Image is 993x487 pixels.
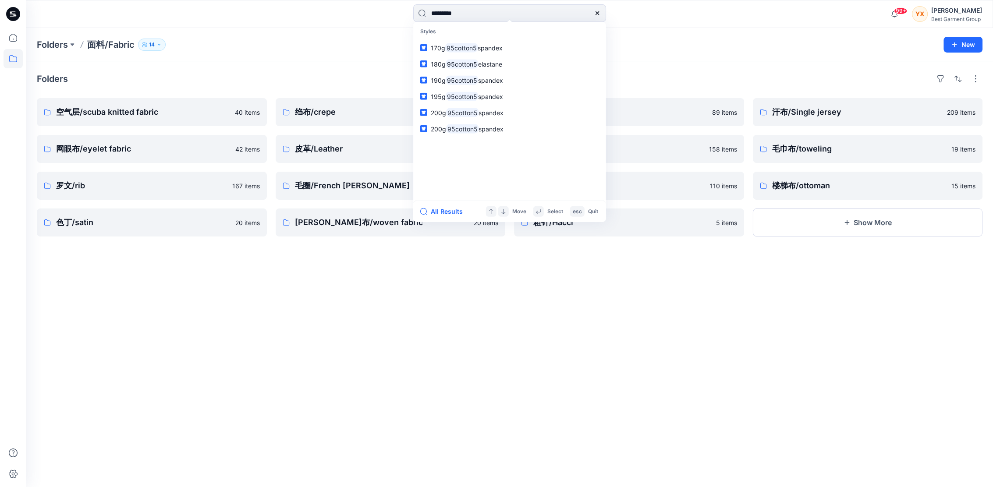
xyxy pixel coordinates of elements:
[37,135,267,163] a: 网眼布/eyelet fabric42 items
[533,216,711,229] p: 粗针/Hacci
[943,37,982,53] button: New
[431,92,446,100] span: 195g
[514,208,744,236] a: 粗针/Hacci5 items
[446,75,479,85] mark: 95cotton5
[431,76,446,84] span: 190g
[478,92,503,100] span: spandex
[235,145,260,154] p: 42 items
[276,172,506,200] a: 毛圈/French [PERSON_NAME]56 items
[235,108,260,117] p: 40 items
[478,76,503,84] span: spandex
[772,143,947,155] p: 毛巾布/toweling
[573,207,582,216] p: esc
[514,135,744,163] a: 绒类/fleece158 items
[295,143,470,155] p: 皮革/Leather
[295,106,470,118] p: 绉布/crepe
[37,74,68,84] h4: Folders
[37,208,267,236] a: 色丁/satin20 items
[87,39,135,51] p: 面料/Fabric
[295,216,469,229] p: [PERSON_NAME]布/woven fabric
[138,39,166,51] button: 14
[710,181,737,191] p: 110 items
[56,143,230,155] p: 网眼布/eyelet fabric
[235,218,260,227] p: 20 items
[415,104,604,120] a: 200g95cotton5spandex
[232,181,260,191] p: 167 items
[415,120,604,137] a: 200g95cotton5spandex
[479,125,504,132] span: spandex
[712,108,737,117] p: 89 items
[514,98,744,126] a: 双面布/interlock89 items
[588,207,598,216] p: Quit
[446,124,479,134] mark: 95cotton5
[931,5,982,16] div: [PERSON_NAME]
[431,44,445,51] span: 170g
[446,108,479,118] mark: 95cotton5
[951,145,975,154] p: 19 items
[415,88,604,104] a: 195g95cotton5spandex
[276,135,506,163] a: 皮革/Leather11 items
[479,109,504,116] span: spandex
[894,7,907,14] span: 99+
[415,24,604,40] p: Styles
[415,39,604,56] a: 170g95cotton5spandex
[772,106,942,118] p: 汗布/Single jersey
[295,180,468,192] p: 毛圈/French [PERSON_NAME]
[446,92,479,102] mark: 95cotton5
[478,44,503,51] span: spandex
[415,56,604,72] a: 180g95cotton5elastane
[56,180,227,192] p: 罗文/rib
[514,172,744,200] a: 提花/Jacquard110 items
[533,180,705,192] p: 提花/Jacquard
[772,180,947,192] p: 楼梯布/ottoman
[445,43,478,53] mark: 95cotton5
[415,72,604,88] a: 190g95cotton5spandex
[709,145,737,154] p: 158 items
[947,108,975,117] p: 209 items
[37,98,267,126] a: 空气层/scuba knitted fabric40 items
[276,208,506,236] a: [PERSON_NAME]布/woven fabric20 items
[716,218,737,227] p: 5 items
[931,16,982,22] div: Best Garment Group
[431,60,446,67] span: 180g
[56,106,230,118] p: 空气层/scuba knitted fabric
[420,206,468,217] button: All Results
[912,6,928,22] div: YX
[753,172,983,200] a: 楼梯布/ottoman15 items
[951,181,975,191] p: 15 items
[512,207,526,216] p: Move
[753,135,983,163] a: 毛巾布/toweling19 items
[547,207,563,216] p: Select
[276,98,506,126] a: 绉布/crepe17 items
[753,208,983,236] button: Show More
[431,109,446,116] span: 200g
[37,172,267,200] a: 罗文/rib167 items
[446,59,479,69] mark: 95cotton5
[149,40,155,49] p: 14
[37,39,68,51] a: Folders
[478,60,502,67] span: elastane
[56,216,230,229] p: 色丁/satin
[533,106,707,118] p: 双面布/interlock
[753,98,983,126] a: 汗布/Single jersey209 items
[533,143,704,155] p: 绒类/fleece
[431,125,446,132] span: 200g
[474,218,498,227] p: 20 items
